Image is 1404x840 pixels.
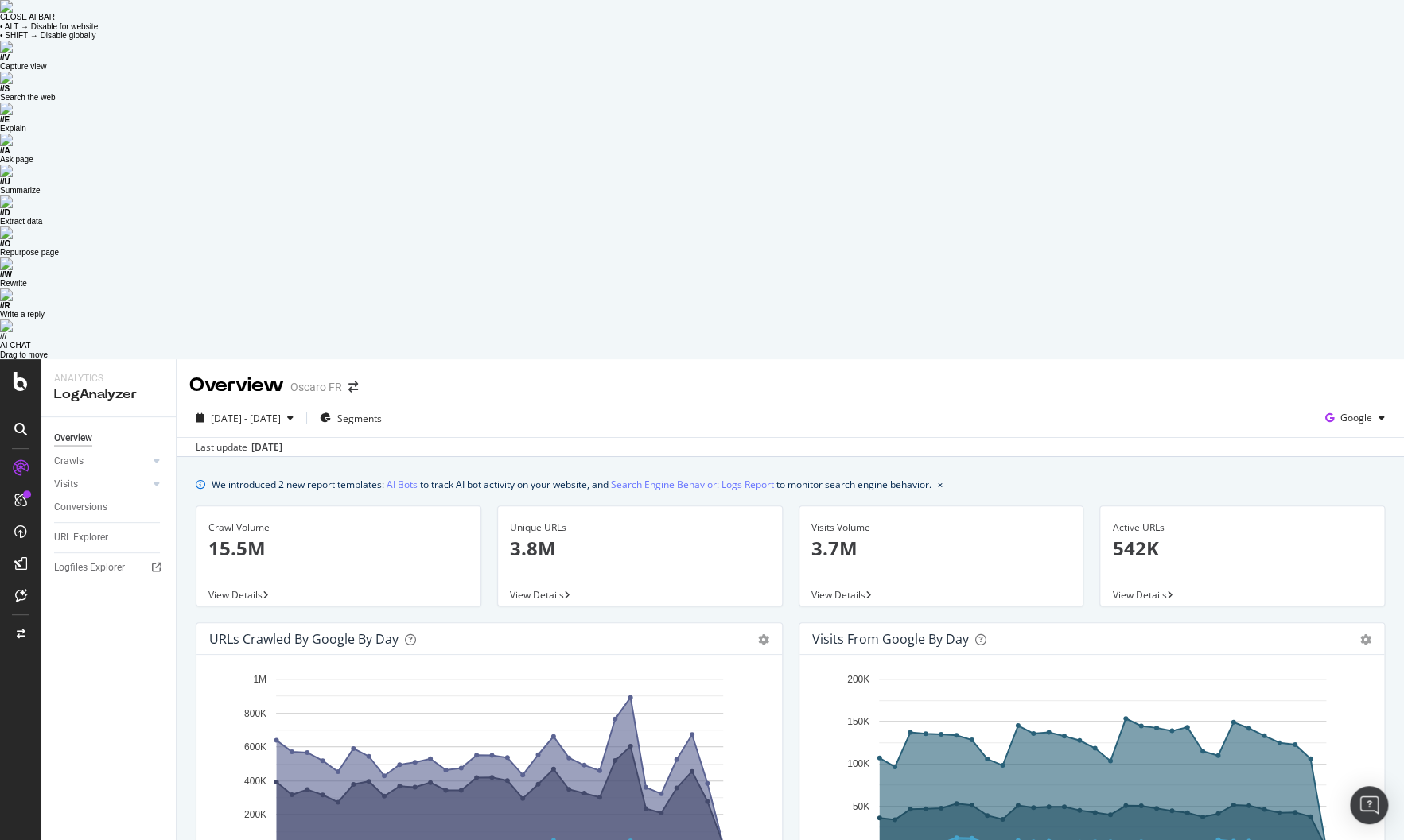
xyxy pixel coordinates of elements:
[196,440,282,455] div: Last update
[54,499,107,516] div: Conversions
[54,559,165,576] a: Logfiles Explorer
[54,499,165,516] a: Conversions
[209,631,399,647] div: URLs Crawled by Google by day
[812,631,969,647] div: Visits from Google by day
[1112,535,1372,562] p: 542K
[196,476,1385,493] div: info banner
[846,758,869,769] text: 100K
[811,588,865,602] span: View Details
[1112,521,1372,535] div: Active URLs
[212,476,931,493] div: We introduced 2 new report templates: to track AI bot activity on your website, and to monitor se...
[846,716,869,727] text: 150K
[244,776,266,787] text: 400K
[189,405,300,431] button: [DATE] - [DATE]
[387,476,418,493] a: AI Bots
[846,674,869,685] text: 200K
[337,412,382,425] span: Segments
[290,379,342,395] div: Oscaro FR
[54,453,149,470] a: Crawls
[1340,411,1372,424] span: Google
[54,529,165,546] a: URL Explorer
[54,476,149,493] a: Visits
[208,521,469,535] div: Crawl Volume
[211,412,281,425] span: [DATE] - [DATE]
[208,535,469,562] p: 15.5M
[189,372,284,399] div: Overview
[510,521,770,535] div: Unique URLs
[811,535,1071,562] p: 3.7M
[510,588,564,602] span: View Details
[54,385,163,404] div: LogAnalyzer
[313,405,388,431] button: Segments
[244,741,266,753] text: 600K
[251,440,282,455] div: [DATE]
[244,809,266,820] text: 200K
[934,473,947,496] button: close banner
[1360,634,1371,645] div: gear
[253,674,266,685] text: 1M
[54,559,125,576] div: Logfiles Explorer
[852,801,869,812] text: 50K
[758,634,769,645] div: gear
[510,535,770,562] p: 3.8M
[208,588,263,602] span: View Details
[54,453,84,470] div: Crawls
[54,430,165,447] a: Overview
[54,372,163,385] div: Analytics
[348,381,358,393] div: arrow-right-arrow-left
[54,430,92,447] div: Overview
[244,708,266,719] text: 800K
[811,521,1071,535] div: Visits Volume
[611,476,774,493] a: Search Engine Behavior: Logs Report
[1350,786,1388,824] div: Open Intercom Messenger
[54,476,78,493] div: Visits
[54,529,108,546] div: URL Explorer
[1319,405,1391,431] button: Google
[1112,588,1166,602] span: View Details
